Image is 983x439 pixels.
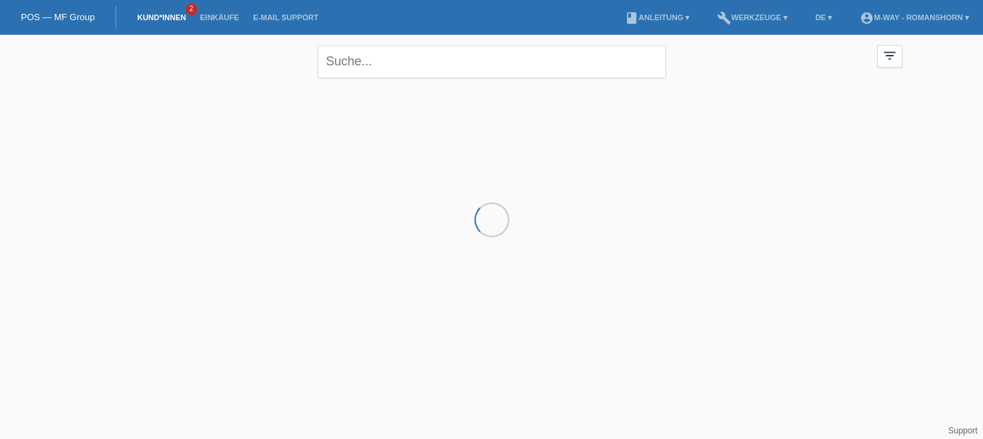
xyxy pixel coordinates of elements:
[860,11,874,25] i: account_circle
[853,13,976,22] a: account_circlem-way - Romanshorn ▾
[625,11,639,25] i: book
[21,12,95,22] a: POS — MF Group
[193,13,246,22] a: Einkäufe
[948,426,977,436] a: Support
[882,48,897,63] i: filter_list
[186,3,197,15] span: 2
[808,13,839,22] a: DE ▾
[717,11,731,25] i: build
[318,45,666,78] input: Suche...
[618,13,696,22] a: bookAnleitung ▾
[130,13,193,22] a: Kund*innen
[710,13,794,22] a: buildWerkzeuge ▾
[246,13,326,22] a: E-Mail Support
